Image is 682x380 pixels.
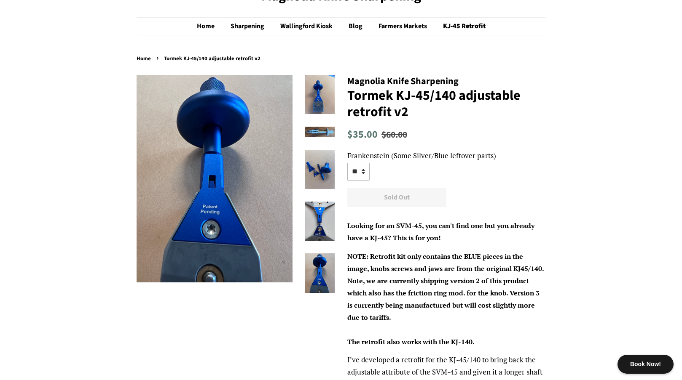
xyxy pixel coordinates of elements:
img: Tormek KJ-45/140 adjustable retrofit v2 [305,253,335,292]
a: Farmers Markets [372,18,435,35]
span: $35.00 [347,128,378,142]
img: Tormek KJ-45/140 adjustable retrofit v2 [305,127,335,137]
button: Sold Out [347,188,446,207]
span: Looking for an SVM-45, you can't find one but you already have a KJ-45? This is for you! [347,221,534,242]
span: Tormek KJ-45/140 adjustable retrofit v2 [164,55,263,62]
a: Home [137,55,153,62]
label: Frankenstein (Some Silver/Blue leftover parts) [347,150,545,162]
span: Magnolia Knife Sharpening [347,74,459,88]
a: Blog [342,18,371,35]
s: $60.00 [381,128,407,141]
span: Sold Out [384,193,410,202]
div: Book Now! [618,355,674,374]
img: Tormek KJ-45/140 adjustable retrofit v2 [305,202,335,241]
a: KJ-45 Retrofit [437,18,486,35]
a: Home [197,18,223,35]
a: Wallingford Kiosk [274,18,341,35]
a: Sharpening [224,18,273,35]
span: NOTE: Retrofit kit only contains the BLUE pieces in the image, knobs screws and jaws are from the... [347,252,544,346]
img: Tormek KJ-45/140 adjustable retrofit v2 [305,150,335,189]
img: Tormek KJ-45/140 adjustable retrofit v2 [137,75,293,282]
h1: Tormek KJ-45/140 adjustable retrofit v2 [347,88,545,120]
nav: breadcrumbs [137,54,545,64]
img: Tormek KJ-45/140 adjustable retrofit v2 [305,75,335,114]
span: › [156,53,161,63]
